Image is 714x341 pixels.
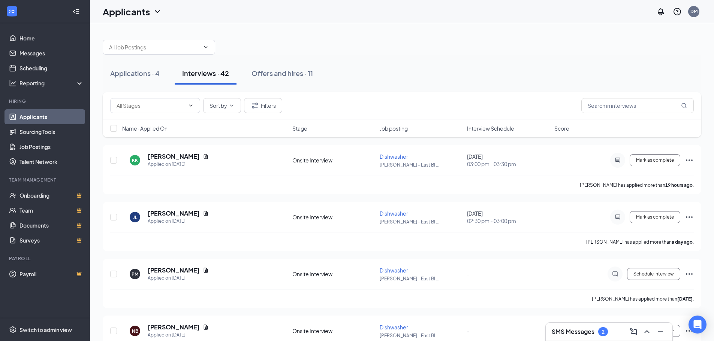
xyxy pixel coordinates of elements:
[182,68,229,78] div: Interviews · 42
[132,328,138,334] div: NB
[292,156,375,164] div: Onsite Interview
[630,154,680,166] button: Mark as complete
[380,219,463,225] p: [PERSON_NAME] - East Bl ...
[689,316,707,334] div: Open Intercom Messenger
[153,7,162,16] svg: ChevronDown
[19,203,84,218] a: TeamCrown
[685,213,694,222] svg: Ellipses
[467,328,470,334] span: -
[633,271,674,277] span: Schedule interview
[188,103,194,109] svg: ChevronDown
[467,153,550,168] div: [DATE]
[19,188,84,203] a: OnboardingCrown
[132,157,138,164] div: KK
[673,7,682,16] svg: QuestionInfo
[122,125,168,132] span: Name · Applied On
[148,266,200,274] h5: [PERSON_NAME]
[210,103,227,108] span: Sort by
[685,270,694,278] svg: Ellipses
[641,326,653,338] button: ChevronUp
[19,326,72,334] div: Switch to admin view
[592,296,694,302] p: [PERSON_NAME] has applied more than .
[685,326,694,335] svg: Ellipses
[203,153,209,159] svg: Document
[552,328,594,336] h3: SMS Messages
[19,124,84,139] a: Sourcing Tools
[19,218,84,233] a: DocumentsCrown
[148,152,200,161] h5: [PERSON_NAME]
[602,329,605,335] div: 2
[677,296,693,302] b: [DATE]
[9,98,82,104] div: Hiring
[380,210,408,217] span: Dishwasher
[203,98,241,113] button: Sort byChevronDown
[654,326,666,338] button: Minimize
[292,213,375,221] div: Onsite Interview
[636,158,674,163] span: Mark as complete
[110,68,160,78] div: Applications · 4
[467,210,550,225] div: [DATE]
[380,324,408,331] span: Dishwasher
[19,46,84,61] a: Messages
[19,233,84,248] a: SurveysCrown
[103,5,150,18] h1: Applicants
[203,44,209,50] svg: ChevronDown
[690,8,698,15] div: DM
[467,160,550,168] span: 03:00 pm - 03:30 pm
[132,271,138,277] div: PM
[642,327,651,336] svg: ChevronUp
[586,239,694,245] p: [PERSON_NAME] has applied more than .
[656,327,665,336] svg: Minimize
[8,7,16,15] svg: WorkstreamLogo
[9,177,82,183] div: Team Management
[467,125,514,132] span: Interview Schedule
[467,217,550,225] span: 02:30 pm - 03:00 pm
[380,125,408,132] span: Job posting
[9,255,82,262] div: Payroll
[380,267,408,274] span: Dishwasher
[292,125,307,132] span: Stage
[467,271,470,277] span: -
[244,98,282,113] button: Filter Filters
[613,157,622,163] svg: ActiveChat
[251,68,313,78] div: Offers and hires · 11
[9,79,16,87] svg: Analysis
[554,125,569,132] span: Score
[148,161,209,168] div: Applied on [DATE]
[581,98,694,113] input: Search in interviews
[292,327,375,335] div: Onsite Interview
[19,139,84,154] a: Job Postings
[629,327,638,336] svg: ComposeMessage
[203,324,209,330] svg: Document
[380,332,463,339] p: [PERSON_NAME] - East Bl ...
[630,211,680,223] button: Mark as complete
[681,103,687,109] svg: MagnifyingGlass
[656,7,665,16] svg: Notifications
[636,214,674,220] span: Mark as complete
[613,214,622,220] svg: ActiveChat
[685,156,694,165] svg: Ellipses
[148,331,209,339] div: Applied on [DATE]
[627,326,639,338] button: ComposeMessage
[19,154,84,169] a: Talent Network
[380,162,463,168] p: [PERSON_NAME] - East Bl ...
[19,109,84,124] a: Applicants
[148,209,200,217] h5: [PERSON_NAME]
[611,271,620,277] svg: ActiveChat
[380,275,463,282] p: [PERSON_NAME] - East Bl ...
[148,274,209,282] div: Applied on [DATE]
[133,214,137,220] div: JL
[19,267,84,281] a: PayrollCrown
[19,31,84,46] a: Home
[117,101,185,110] input: All Stages
[229,103,235,109] svg: ChevronDown
[19,79,84,87] div: Reporting
[9,326,16,334] svg: Settings
[19,61,84,76] a: Scheduling
[109,43,200,51] input: All Job Postings
[665,182,693,188] b: 19 hours ago
[292,270,375,278] div: Onsite Interview
[203,210,209,216] svg: Document
[250,101,259,110] svg: Filter
[148,217,209,225] div: Applied on [DATE]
